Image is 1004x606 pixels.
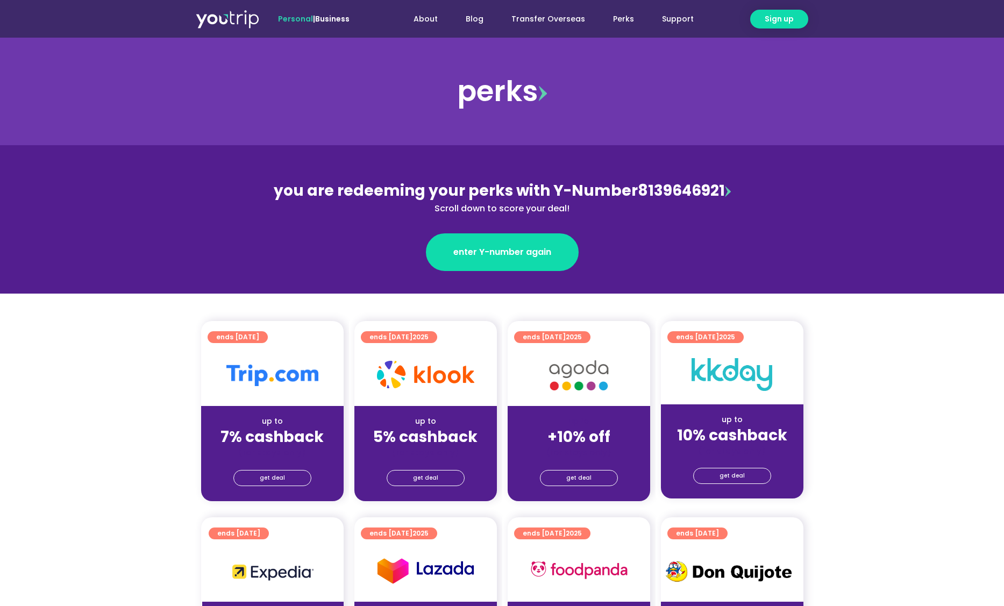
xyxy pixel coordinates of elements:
[233,470,311,486] a: get deal
[361,527,437,539] a: ends [DATE]2025
[361,331,437,343] a: ends [DATE]2025
[412,529,429,538] span: 2025
[523,331,582,343] span: ends [DATE]
[497,9,599,29] a: Transfer Overseas
[719,332,735,341] span: 2025
[400,9,452,29] a: About
[269,180,736,215] div: 8139646921
[453,246,551,259] span: enter Y-number again
[720,468,745,483] span: get deal
[387,470,465,486] a: get deal
[216,331,259,343] span: ends [DATE]
[369,331,429,343] span: ends [DATE]
[363,447,488,458] div: (for stays only)
[278,13,313,24] span: Personal
[569,416,589,426] span: up to
[210,447,335,458] div: (for stays only)
[676,331,735,343] span: ends [DATE]
[426,233,579,271] a: enter Y-number again
[208,331,268,343] a: ends [DATE]
[210,416,335,427] div: up to
[566,470,592,486] span: get deal
[269,202,736,215] div: Scroll down to score your deal!
[363,416,488,427] div: up to
[566,529,582,538] span: 2025
[315,13,350,24] a: Business
[670,445,795,457] div: (for stays only)
[540,470,618,486] a: get deal
[278,13,350,24] span: |
[523,527,582,539] span: ends [DATE]
[412,332,429,341] span: 2025
[217,527,260,539] span: ends [DATE]
[677,425,787,446] strong: 10% cashback
[693,468,771,484] a: get deal
[676,527,719,539] span: ends [DATE]
[413,470,438,486] span: get deal
[667,331,744,343] a: ends [DATE]2025
[514,331,590,343] a: ends [DATE]2025
[750,10,808,28] a: Sign up
[514,527,590,539] a: ends [DATE]2025
[516,447,642,458] div: (for stays only)
[260,470,285,486] span: get deal
[274,180,638,201] span: you are redeeming your perks with Y-Number
[452,9,497,29] a: Blog
[648,9,708,29] a: Support
[667,527,728,539] a: ends [DATE]
[599,9,648,29] a: Perks
[670,414,795,425] div: up to
[220,426,324,447] strong: 7% cashback
[369,527,429,539] span: ends [DATE]
[379,9,708,29] nav: Menu
[765,13,794,25] span: Sign up
[547,426,610,447] strong: +10% off
[566,332,582,341] span: 2025
[373,426,478,447] strong: 5% cashback
[209,527,269,539] a: ends [DATE]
